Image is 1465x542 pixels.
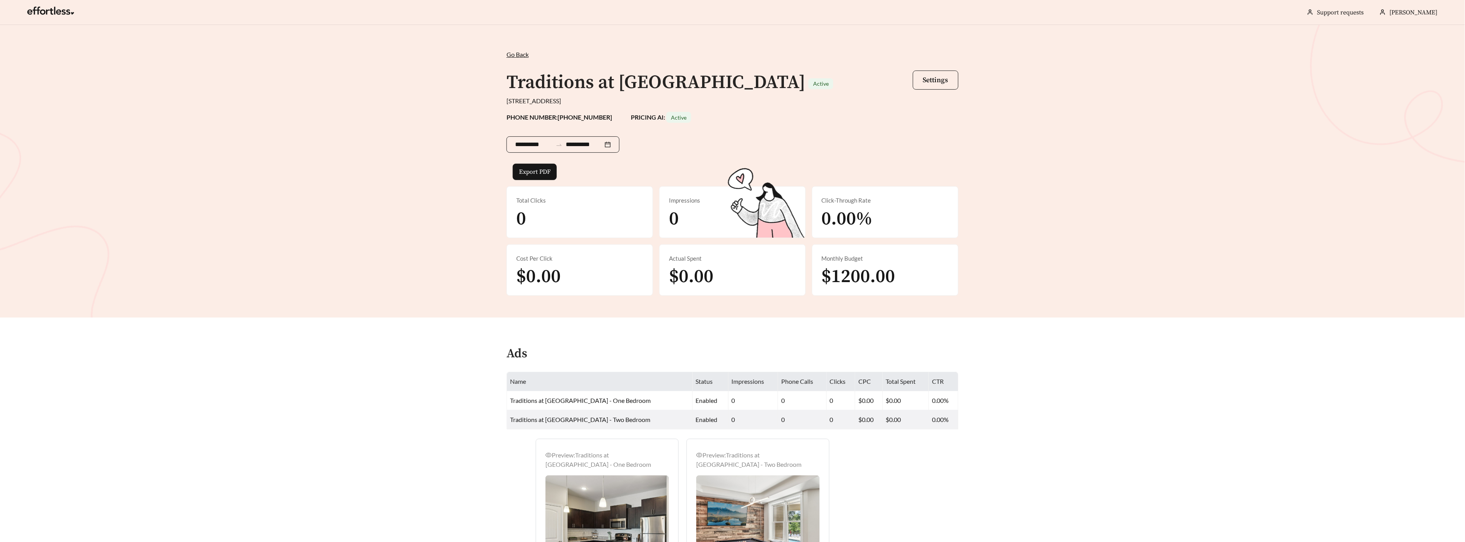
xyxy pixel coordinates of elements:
[516,254,643,263] div: Cost Per Click
[729,372,778,391] th: Impressions
[513,164,557,180] button: Export PDF
[519,167,551,177] span: Export PDF
[822,265,895,288] span: $1200.00
[1317,9,1364,16] a: Support requests
[778,391,827,410] td: 0
[822,254,949,263] div: Monthly Budget
[778,410,827,429] td: 0
[778,372,827,391] th: Phone Calls
[507,113,612,121] strong: PHONE NUMBER: [PHONE_NUMBER]
[507,51,529,58] span: Go Back
[696,450,820,469] div: Preview: Traditions at [GEOGRAPHIC_DATA] - Two Bedroom
[923,76,948,85] span: Settings
[507,71,805,94] h1: Traditions at [GEOGRAPHIC_DATA]
[696,452,702,458] span: eye
[669,196,796,205] div: Impressions
[729,410,778,429] td: 0
[556,141,563,148] span: swap-right
[507,347,527,361] h4: Ads
[669,265,713,288] span: $0.00
[929,391,958,410] td: 0.00%
[827,410,855,429] td: 0
[855,410,883,429] td: $0.00
[822,196,949,205] div: Click-Through Rate
[545,450,669,469] div: Preview: Traditions at [GEOGRAPHIC_DATA] - One Bedroom
[696,416,718,423] span: enabled
[858,378,871,385] span: CPC
[516,196,643,205] div: Total Clicks
[827,372,855,391] th: Clicks
[822,207,873,231] span: 0.00%
[510,397,651,404] span: Traditions at [GEOGRAPHIC_DATA] - One Bedroom
[507,96,958,106] div: [STREET_ADDRESS]
[556,141,563,148] span: to
[883,410,929,429] td: $0.00
[883,391,929,410] td: $0.00
[932,378,944,385] span: CTR
[669,254,796,263] div: Actual Spent
[813,80,829,87] span: Active
[729,391,778,410] td: 0
[696,397,718,404] span: enabled
[516,207,526,231] span: 0
[631,113,691,121] strong: PRICING AI:
[883,372,929,391] th: Total Spent
[827,391,855,410] td: 0
[545,452,552,458] span: eye
[855,391,883,410] td: $0.00
[516,265,561,288] span: $0.00
[1390,9,1438,16] span: [PERSON_NAME]
[929,410,958,429] td: 0.00%
[671,114,687,121] span: Active
[693,372,729,391] th: Status
[510,416,650,423] span: Traditions at [GEOGRAPHIC_DATA] - Two Bedroom
[507,372,693,391] th: Name
[913,71,958,90] button: Settings
[669,207,679,231] span: 0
